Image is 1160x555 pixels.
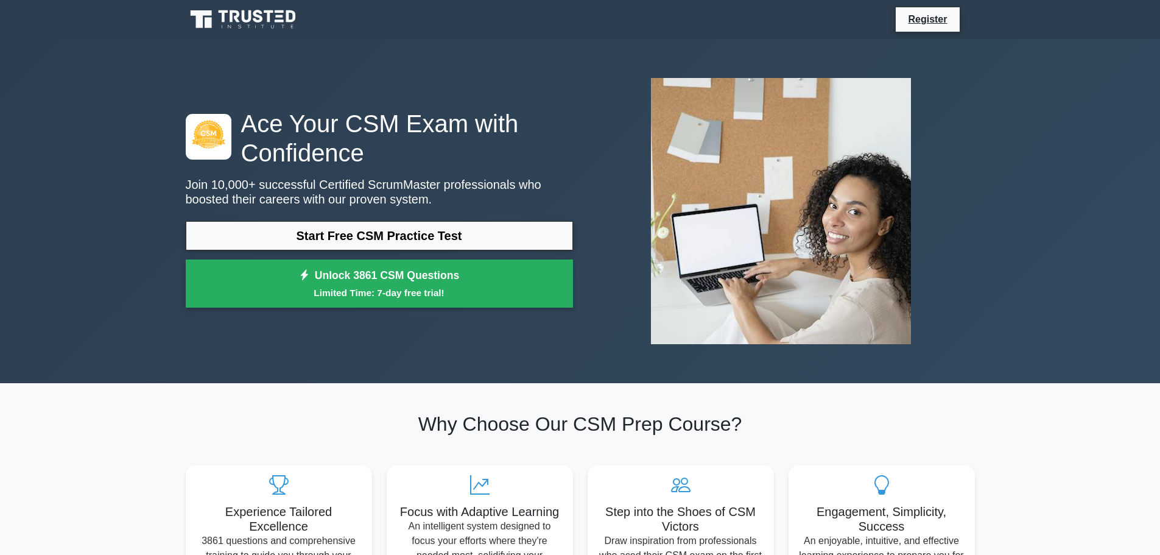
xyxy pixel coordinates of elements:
h2: Why Choose Our CSM Prep Course? [186,412,975,436]
a: Start Free CSM Practice Test [186,221,573,250]
h5: Step into the Shoes of CSM Victors [597,504,764,534]
a: Register [901,12,954,27]
h5: Focus with Adaptive Learning [396,504,563,519]
a: Unlock 3861 CSM QuestionsLimited Time: 7-day free trial! [186,260,573,308]
h5: Experience Tailored Excellence [195,504,362,534]
small: Limited Time: 7-day free trial! [201,286,558,300]
h1: Ace Your CSM Exam with Confidence [186,109,573,168]
p: Join 10,000+ successful Certified ScrumMaster professionals who boosted their careers with our pr... [186,177,573,207]
h5: Engagement, Simplicity, Success [798,504,965,534]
